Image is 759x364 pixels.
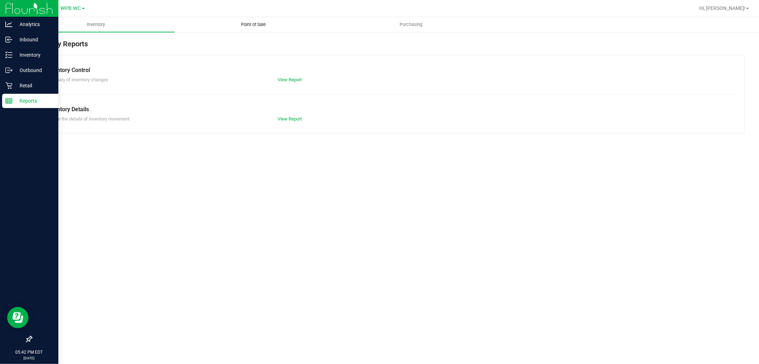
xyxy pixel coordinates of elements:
[175,17,332,32] a: Point of Sale
[77,21,115,28] span: Inventory
[7,307,28,328] iframe: Resource center
[278,77,302,82] a: View Report
[12,81,55,90] p: Retail
[12,20,55,29] p: Analytics
[278,116,302,122] a: View Report
[46,105,730,114] div: Inventory Details
[332,17,490,32] a: Purchasing
[12,97,55,105] p: Reports
[5,51,12,58] inline-svg: Inventory
[3,355,55,361] p: [DATE]
[12,66,55,75] p: Outbound
[61,5,81,11] span: WPB WC
[5,82,12,89] inline-svg: Retail
[5,21,12,28] inline-svg: Analytics
[699,5,745,11] span: Hi, [PERSON_NAME]!
[12,35,55,44] p: Inbound
[3,349,55,355] p: 05:42 PM EDT
[232,21,276,28] span: Point of Sale
[390,21,432,28] span: Purchasing
[17,17,175,32] a: Inventory
[5,67,12,74] inline-svg: Outbound
[46,66,730,75] div: Inventory Control
[31,39,745,55] div: Inventory Reports
[12,51,55,59] p: Inventory
[46,116,130,122] span: Explore the details of inventory movement
[46,77,108,82] span: Summary of inventory changes
[5,36,12,43] inline-svg: Inbound
[5,97,12,104] inline-svg: Reports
